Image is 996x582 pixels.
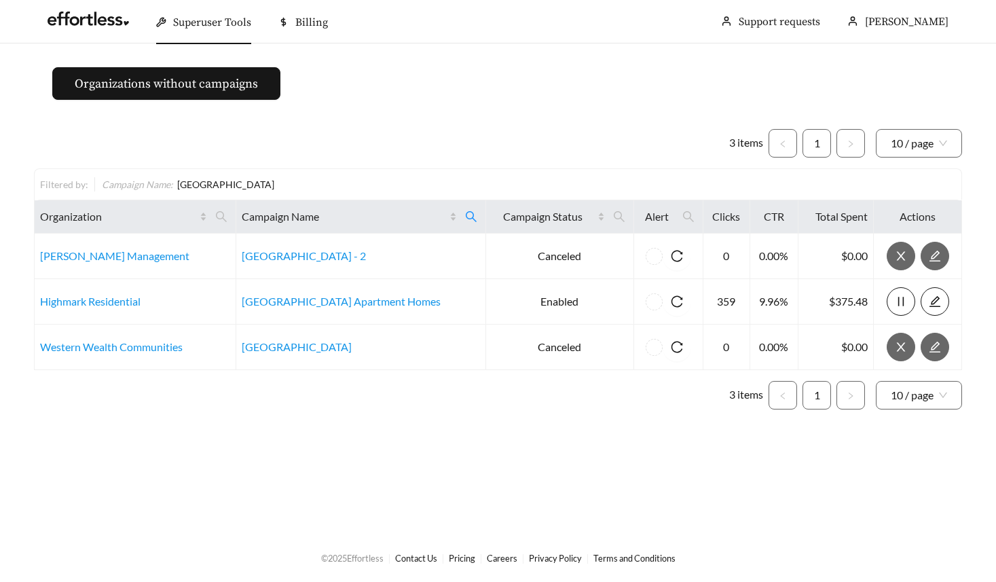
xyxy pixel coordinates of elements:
a: Privacy Policy [529,553,582,564]
button: pause [887,287,915,316]
td: Canceled [486,325,633,370]
span: search [465,211,477,223]
li: Previous Page [769,381,797,410]
button: edit [921,242,949,270]
a: Contact Us [395,553,437,564]
button: edit [921,287,949,316]
span: Alert [640,208,674,225]
button: left [769,381,797,410]
li: 3 items [729,381,763,410]
span: Campaign Name [242,208,447,225]
div: Filtered by: [40,177,94,192]
span: Campaign Name : [102,179,173,190]
td: $375.48 [798,279,874,325]
span: left [779,140,787,148]
span: reload [663,250,691,262]
li: Next Page [836,381,865,410]
li: 1 [803,129,831,158]
span: search [210,206,233,228]
a: edit [921,295,949,308]
td: $0.00 [798,325,874,370]
td: Canceled [486,234,633,279]
a: Western Wealth Communities [40,340,183,353]
span: Superuser Tools [173,16,251,29]
span: search [215,211,227,223]
a: [GEOGRAPHIC_DATA] Apartment Homes [242,295,441,308]
button: reload [663,242,691,270]
span: 10 / page [891,382,947,409]
button: reload [663,333,691,361]
a: Highmark Residential [40,295,141,308]
a: 1 [803,382,830,409]
a: 1 [803,130,830,157]
button: right [836,381,865,410]
a: edit [921,340,949,353]
td: 0.00% [750,325,798,370]
th: Clicks [703,200,750,234]
span: Billing [295,16,328,29]
span: search [613,211,625,223]
div: Page Size [876,381,962,410]
button: left [769,129,797,158]
span: reload [663,341,691,353]
button: edit [921,333,949,361]
td: Enabled [486,279,633,325]
td: 0 [703,234,750,279]
a: Support requests [739,15,820,29]
span: [PERSON_NAME] [865,15,948,29]
span: edit [921,295,948,308]
span: search [460,206,483,228]
span: [GEOGRAPHIC_DATA] [177,179,274,190]
span: Organizations without campaigns [75,75,258,93]
a: [PERSON_NAME] Management [40,249,189,262]
td: 9.96% [750,279,798,325]
li: Previous Page [769,129,797,158]
span: left [779,392,787,400]
span: reload [663,295,691,308]
td: 0 [703,325,750,370]
span: right [847,140,855,148]
li: Next Page [836,129,865,158]
span: search [608,206,631,228]
a: [GEOGRAPHIC_DATA] [242,340,352,353]
div: Page Size [876,129,962,158]
span: pause [887,295,915,308]
span: Campaign Status [492,208,594,225]
li: 3 items [729,129,763,158]
button: Organizations without campaigns [52,67,280,100]
span: search [677,206,700,228]
span: © 2025 Effortless [321,553,384,564]
button: right [836,129,865,158]
th: CTR [750,200,798,234]
a: Terms and Conditions [593,553,676,564]
button: reload [663,287,691,316]
a: Pricing [449,553,475,564]
td: $0.00 [798,234,874,279]
a: [GEOGRAPHIC_DATA] - 2 [242,249,366,262]
th: Total Spent [798,200,874,234]
a: edit [921,249,949,262]
span: Organization [40,208,197,225]
span: search [682,211,695,223]
th: Actions [874,200,962,234]
span: right [847,392,855,400]
td: 359 [703,279,750,325]
a: Careers [487,553,517,564]
span: 10 / page [891,130,947,157]
li: 1 [803,381,831,410]
td: 0.00% [750,234,798,279]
